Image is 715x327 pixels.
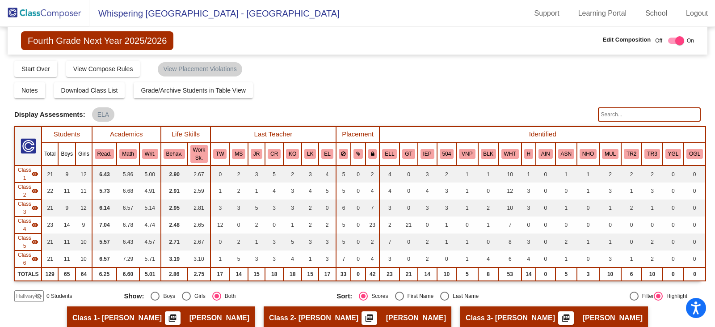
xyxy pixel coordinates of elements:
[418,166,437,183] td: 3
[642,142,662,166] th: Tier 3
[418,234,437,251] td: 2
[139,200,161,217] td: 5.14
[248,166,265,183] td: 3
[642,183,662,200] td: 3
[336,142,351,166] th: Keep away students
[379,142,400,166] th: English Language Learner
[117,251,139,268] td: 7.29
[366,166,380,183] td: 2
[139,217,161,234] td: 4.74
[165,311,181,325] button: Print Students Details
[684,166,706,183] td: 0
[31,221,38,229] mat-icon: visibility
[602,149,618,159] button: MUL
[456,234,478,251] td: 1
[336,166,351,183] td: 5
[117,217,139,234] td: 6.78
[210,183,229,200] td: 1
[58,234,76,251] td: 11
[92,183,117,200] td: 5.73
[268,149,281,159] button: CR
[499,200,522,217] td: 10
[599,234,621,251] td: 1
[499,183,522,200] td: 12
[61,87,118,94] span: Download Class List
[599,200,621,217] td: 1
[655,37,662,45] span: Off
[437,217,457,234] td: 1
[499,217,522,234] td: 7
[437,166,457,183] td: 2
[571,6,634,21] a: Learning Portal
[663,183,684,200] td: 0
[336,127,380,142] th: Placement
[58,142,76,166] th: Boys
[522,183,536,200] td: 3
[42,251,58,268] td: 21
[599,166,621,183] td: 2
[536,183,555,200] td: 0
[558,311,574,325] button: Print Students Details
[621,234,642,251] td: 0
[213,149,227,159] button: TW
[141,87,246,94] span: Grade/Archive Students in Table View
[456,200,478,217] td: 1
[679,6,715,21] a: Logout
[31,238,38,246] mat-icon: visibility
[265,251,283,268] td: 3
[536,166,555,183] td: 0
[76,251,92,268] td: 10
[366,200,380,217] td: 7
[304,149,316,159] button: LK
[402,149,415,159] button: GT
[599,217,621,234] td: 0
[302,234,319,251] td: 3
[536,142,555,166] th: American Indian/Alaskan Native
[188,217,210,234] td: 2.65
[336,251,351,268] td: 7
[92,200,117,217] td: 6.14
[188,200,210,217] td: 2.81
[31,204,38,212] mat-icon: visibility
[577,234,599,251] td: 1
[95,149,114,159] button: Read.
[76,166,92,183] td: 12
[142,149,158,159] button: Writ.
[663,234,684,251] td: 0
[18,183,31,199] span: Class 2
[76,234,92,251] td: 10
[351,217,366,234] td: 0
[210,217,229,234] td: 12
[560,314,571,326] mat-icon: picture_as_pdf
[190,145,208,163] button: Work Sk.
[336,183,351,200] td: 5
[18,166,31,182] span: Class 1
[555,200,577,217] td: 1
[362,311,377,325] button: Print Students Details
[366,234,380,251] td: 2
[14,82,45,98] button: Notes
[229,183,248,200] td: 2
[437,142,457,166] th: 504 Plan
[379,183,400,200] td: 4
[92,234,117,251] td: 5.57
[188,166,210,183] td: 2.67
[555,142,577,166] th: Asian
[364,314,374,326] mat-icon: picture_as_pdf
[524,149,533,159] button: H
[265,183,283,200] td: 4
[229,166,248,183] td: 2
[481,149,496,159] button: BLK
[603,35,651,44] span: Edit Composition
[248,183,265,200] td: 1
[577,217,599,234] td: 0
[167,314,178,326] mat-icon: picture_as_pdf
[400,142,417,166] th: Gifted and Talented
[379,251,400,268] td: 3
[456,217,478,234] td: 0
[73,65,133,72] span: View Compose Rules
[351,251,366,268] td: 0
[210,127,336,142] th: Last Teacher
[400,200,417,217] td: 0
[119,149,136,159] button: Math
